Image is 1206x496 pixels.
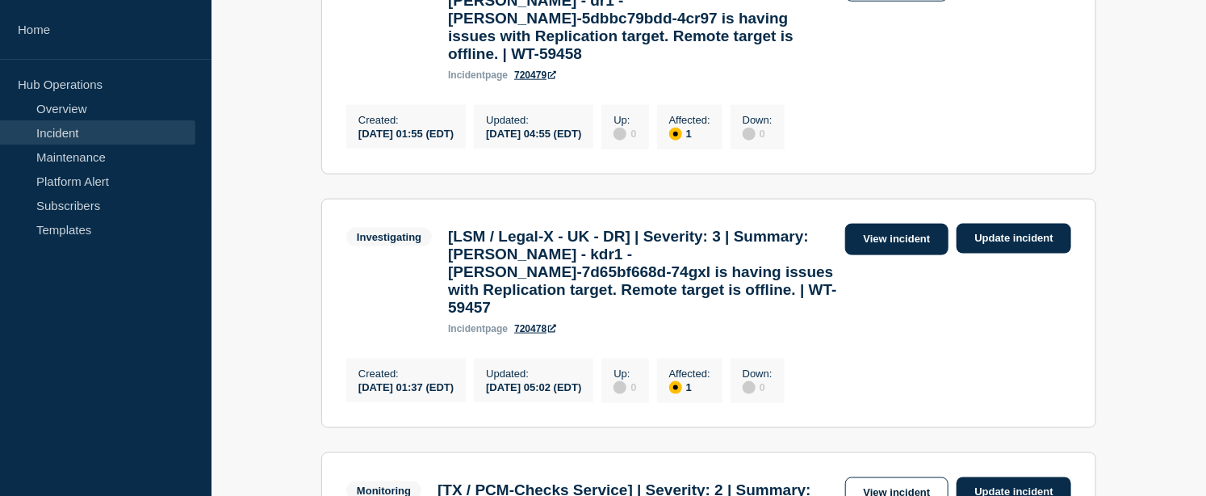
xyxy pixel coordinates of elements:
[486,368,581,380] p: Updated :
[486,114,581,126] p: Updated :
[957,224,1071,254] a: Update incident
[514,69,556,81] a: 720479
[346,228,432,246] span: Investigating
[448,323,485,334] span: incident
[613,368,636,380] p: Up :
[743,128,756,141] div: disabled
[613,380,636,394] div: 0
[486,380,581,393] div: [DATE] 05:02 (EDT)
[613,128,626,141] div: disabled
[448,228,836,317] h3: [LSM / Legal-X - UK - DR] | Severity: 3 | Summary: [PERSON_NAME] - kdr1 - [PERSON_NAME]-7d65bf668...
[613,126,636,141] div: 0
[358,126,454,140] div: [DATE] 01:55 (EDT)
[448,69,485,81] span: incident
[669,114,710,126] p: Affected :
[743,381,756,394] div: disabled
[669,380,710,394] div: 1
[358,380,454,393] div: [DATE] 01:37 (EDT)
[743,126,773,141] div: 0
[613,114,636,126] p: Up :
[743,380,773,394] div: 0
[669,126,710,141] div: 1
[743,114,773,126] p: Down :
[669,381,682,394] div: affected
[448,323,508,334] p: page
[514,323,556,334] a: 720478
[448,69,508,81] p: page
[358,368,454,380] p: Created :
[486,126,581,140] div: [DATE] 04:55 (EDT)
[358,114,454,126] p: Created :
[613,381,626,394] div: disabled
[669,128,682,141] div: affected
[743,368,773,380] p: Down :
[669,368,710,380] p: Affected :
[845,224,949,255] a: View incident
